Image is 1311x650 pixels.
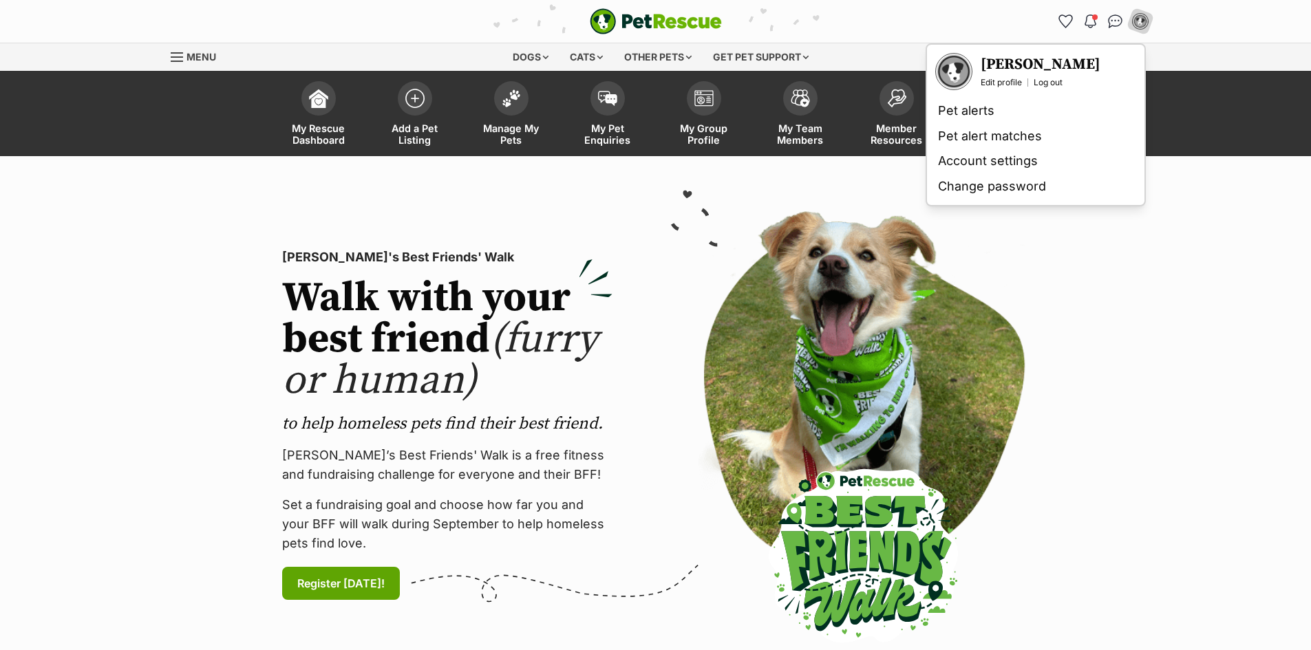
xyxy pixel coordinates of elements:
a: Conversations [1105,10,1127,32]
div: Other pets [615,43,701,71]
span: Member Resources [866,122,928,146]
a: Log out [1034,77,1063,88]
span: Register [DATE]! [297,575,385,592]
a: Your profile [935,53,972,90]
img: team-members-icon-5396bd8760b3fe7c0b43da4ab00e1e3bb1a5d9ba89233759b79545d2d3fc5d0d.svg [791,89,810,107]
a: Your profile [981,55,1100,74]
img: notifications-46538b983faf8c2785f20acdc204bb7945ddae34d4c08c2a6579f10ce5e182be.svg [1085,14,1096,28]
div: Dogs [503,43,558,71]
h3: [PERSON_NAME] [981,55,1100,74]
h2: Walk with your best friend [282,278,612,402]
a: Change password [932,174,1139,199]
p: [PERSON_NAME]’s Best Friends' Walk is a free fitness and fundraising challenge for everyone and t... [282,446,612,484]
a: Menu [171,43,226,68]
a: My Group Profile [656,74,752,156]
span: Add a Pet Listing [384,122,446,146]
ul: Account quick links [1055,10,1151,32]
p: [PERSON_NAME]'s Best Friends' Walk [282,248,612,267]
span: My Rescue Dashboard [288,122,350,146]
a: Account settings [932,149,1139,174]
a: Add a Pet Listing [367,74,463,156]
button: My account [1126,7,1154,35]
img: dashboard-icon-eb2f2d2d3e046f16d808141f083e7271f6b2e854fb5c12c21221c1fb7104beca.svg [309,89,328,108]
a: Member Resources [849,74,945,156]
span: (furry or human) [282,314,598,407]
a: Manage My Pets [463,74,559,156]
img: group-profile-icon-3fa3cf56718a62981997c0bc7e787c4b2cf8bcc04b72c1350f741eb67cf2f40e.svg [694,90,714,107]
span: My Team Members [769,122,831,146]
span: My Group Profile [673,122,735,146]
a: Register [DATE]! [282,567,400,600]
div: Get pet support [703,43,818,71]
a: Pet alerts [932,98,1139,124]
a: Favourites [1055,10,1077,32]
img: manage-my-pets-icon-02211641906a0b7f246fdf0571729dbe1e7629f14944591b6c1af311fb30b64b.svg [502,89,521,107]
a: My Rescue Dashboard [270,74,367,156]
span: Manage My Pets [480,122,542,146]
a: Pet alert matches [932,124,1139,149]
span: My Pet Enquiries [577,122,639,146]
img: Rebekah Lucas profile pic [1131,12,1149,30]
p: to help homeless pets find their best friend. [282,413,612,435]
button: Notifications [1080,10,1102,32]
img: add-pet-listing-icon-0afa8454b4691262ce3f59096e99ab1cd57d4a30225e0717b998d2c9b9846f56.svg [405,89,425,108]
div: Cats [560,43,612,71]
img: Rebekah Lucas profile pic [937,54,971,89]
img: logo-e224e6f780fb5917bec1dbf3a21bbac754714ae5b6737aabdf751b685950b380.svg [590,8,722,34]
img: pet-enquiries-icon-7e3ad2cf08bfb03b45e93fb7055b45f3efa6380592205ae92323e6603595dc1f.svg [598,91,617,106]
img: member-resources-icon-8e73f808a243e03378d46382f2149f9095a855e16c252ad45f914b54edf8863c.svg [887,89,906,107]
a: My Team Members [752,74,849,156]
a: Edit profile [981,77,1022,88]
img: chat-41dd97257d64d25036548639549fe6c8038ab92f7586957e7f3b1b290dea8141.svg [1108,14,1122,28]
span: Menu [186,51,216,63]
a: My Pet Enquiries [559,74,656,156]
a: PetRescue [590,8,722,34]
p: Set a fundraising goal and choose how far you and your BFF will walk during September to help hom... [282,495,612,553]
